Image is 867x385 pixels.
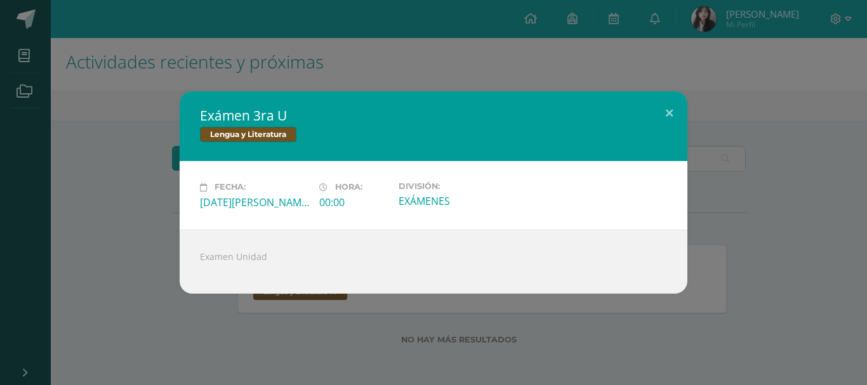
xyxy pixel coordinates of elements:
span: Fecha: [215,183,246,192]
div: EXÁMENES [399,194,508,208]
span: Hora: [335,183,362,192]
div: Examen Unidad [180,230,687,294]
h2: Exámen 3ra U [200,107,667,124]
div: 00:00 [319,195,388,209]
span: Lengua y Literatura [200,127,296,142]
label: División: [399,181,508,191]
div: [DATE][PERSON_NAME] [200,195,309,209]
button: Close (Esc) [651,91,687,134]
